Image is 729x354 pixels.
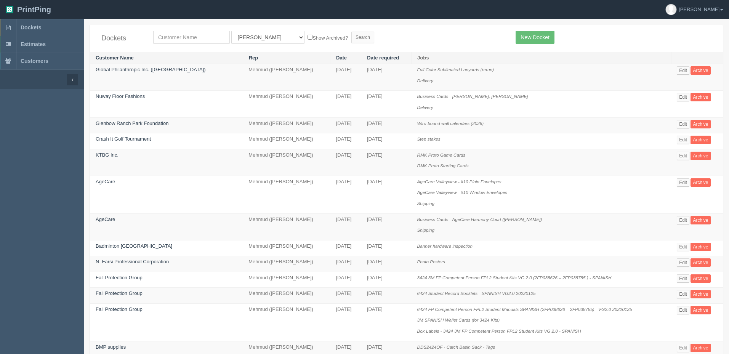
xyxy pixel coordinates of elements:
[330,272,361,288] td: [DATE]
[691,93,710,101] a: Archive
[96,179,115,184] a: AgeCare
[417,259,445,264] i: Photo Posters
[367,55,399,61] a: Date required
[330,256,361,272] td: [DATE]
[417,307,632,312] i: 6424 FP Competent Person FPL2 Student Manuals SPANISH (2FP038626 – 2FP038785) - VG2.0 20220125
[21,41,46,47] span: Estimates
[361,213,412,240] td: [DATE]
[417,275,612,280] i: 3424 3M FP Competent Person FPL2 Student Kits VG 2.0 (2FP038626 – 2FP038785 ) - SPANISH
[417,121,484,126] i: Wiro-bound wall calendars (2026)
[412,52,671,64] th: Jobs
[666,4,676,15] img: avatar_default-7531ab5dedf162e01f1e0bb0964e6a185e93c5c22dfe317fb01d7f8cd2b1632c.jpg
[691,274,710,283] a: Archive
[417,152,466,157] i: RMK Proto Game Cards
[691,136,710,144] a: Archive
[243,256,330,272] td: Mehmud ([PERSON_NAME])
[691,258,710,267] a: Archive
[243,213,330,240] td: Mehmud ([PERSON_NAME])
[361,256,412,272] td: [DATE]
[417,190,508,195] i: AgeCare Valleyview - #10 Window Envelopes
[677,66,689,75] a: Edit
[417,201,435,206] i: Shipping
[417,243,473,248] i: Banner hardware inspection
[308,35,312,40] input: Show Archived?
[417,227,435,232] i: Shipping
[96,152,119,158] a: KTBG Inc.
[361,91,412,117] td: [DATE]
[330,91,361,117] td: [DATE]
[96,67,206,72] a: Global Philanthropic Inc. ([GEOGRAPHIC_DATA])
[677,152,689,160] a: Edit
[361,303,412,341] td: [DATE]
[361,288,412,304] td: [DATE]
[417,179,501,184] i: AgeCare Valleyview - #10 Plain Envelopes
[330,303,361,341] td: [DATE]
[243,149,330,176] td: Mehmud ([PERSON_NAME])
[677,258,689,267] a: Edit
[361,64,412,91] td: [DATE]
[96,136,151,142] a: Crash It Golf Tournament
[96,120,169,126] a: Glenbow Ranch Park Foundation
[417,163,469,168] i: RMK Proto Starting Cards
[361,149,412,176] td: [DATE]
[417,344,495,349] i: DDS2424OF - Catch Basin Sack - Tags
[417,291,536,296] i: 6424 Student Record Booklets - SPANISH VG2.0 20220125
[243,240,330,256] td: Mehmud ([PERSON_NAME])
[677,344,689,352] a: Edit
[330,288,361,304] td: [DATE]
[96,344,126,350] a: BMP supplies
[243,133,330,149] td: Mehmud ([PERSON_NAME])
[691,216,710,224] a: Archive
[243,64,330,91] td: Mehmud ([PERSON_NAME])
[101,35,142,42] h4: Dockets
[691,66,710,75] a: Archive
[243,272,330,288] td: Mehmud ([PERSON_NAME])
[243,117,330,133] td: Mehmud ([PERSON_NAME])
[691,243,710,251] a: Archive
[417,105,433,110] i: Delivery
[96,93,145,99] a: Nuway Floor Fashions
[21,58,48,64] span: Customers
[96,275,143,280] a: Fall Protection Group
[243,288,330,304] td: Mehmud ([PERSON_NAME])
[417,136,441,141] i: Step stakes
[516,31,554,44] a: New Docket
[361,133,412,149] td: [DATE]
[677,243,689,251] a: Edit
[96,259,169,264] a: N. Farsi Professional Corporation
[361,176,412,213] td: [DATE]
[691,152,710,160] a: Archive
[308,33,348,42] label: Show Archived?
[361,117,412,133] td: [DATE]
[330,117,361,133] td: [DATE]
[677,306,689,314] a: Edit
[21,24,41,30] span: Dockets
[96,216,115,222] a: AgeCare
[677,120,689,128] a: Edit
[677,274,689,283] a: Edit
[361,240,412,256] td: [DATE]
[330,133,361,149] td: [DATE]
[361,272,412,288] td: [DATE]
[243,176,330,213] td: Mehmud ([PERSON_NAME])
[330,64,361,91] td: [DATE]
[6,6,13,13] img: logo-3e63b451c926e2ac314895c53de4908e5d424f24456219fb08d385ab2e579770.png
[677,136,689,144] a: Edit
[691,306,710,314] a: Archive
[677,178,689,187] a: Edit
[417,217,542,222] i: Business Cards - AgeCare Harmony Court ([PERSON_NAME])
[249,55,258,61] a: Rep
[96,290,143,296] a: Fall Protection Group
[417,67,494,72] i: Full Color Sublimated Lanyards (rerun)
[243,303,330,341] td: Mehmud ([PERSON_NAME])
[677,216,689,224] a: Edit
[153,31,230,44] input: Customer Name
[417,94,528,99] i: Business Cards - [PERSON_NAME], [PERSON_NAME]
[417,78,433,83] i: Delivery
[351,32,374,43] input: Search
[691,178,710,187] a: Archive
[96,55,134,61] a: Customer Name
[330,149,361,176] td: [DATE]
[96,306,143,312] a: Fall Protection Group
[677,290,689,298] a: Edit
